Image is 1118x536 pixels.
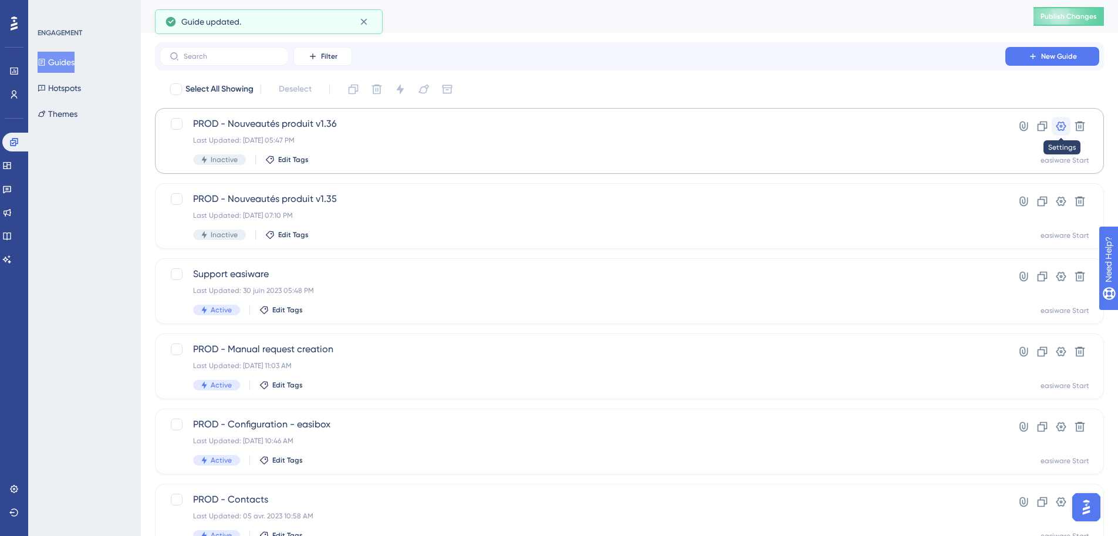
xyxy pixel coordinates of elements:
[1041,52,1077,61] span: New Guide
[211,380,232,390] span: Active
[193,417,972,432] span: PROD - Configuration - easibox
[193,436,972,446] div: Last Updated: [DATE] 10:46 AM
[1041,156,1089,165] div: easiware Start
[38,77,81,99] button: Hotspots
[28,3,73,17] span: Need Help?
[293,47,352,66] button: Filter
[181,15,241,29] span: Guide updated.
[272,380,303,390] span: Edit Tags
[279,82,312,96] span: Deselect
[193,136,972,145] div: Last Updated: [DATE] 05:47 PM
[193,511,972,521] div: Last Updated: 05 avr. 2023 10:58 AM
[1041,12,1097,21] span: Publish Changes
[193,192,972,206] span: PROD - Nouveautés produit v1.35
[259,305,303,315] button: Edit Tags
[193,211,972,220] div: Last Updated: [DATE] 07:10 PM
[193,267,972,281] span: Support easiware
[211,456,232,465] span: Active
[1041,231,1089,240] div: easiware Start
[193,361,972,370] div: Last Updated: [DATE] 11:03 AM
[278,155,309,164] span: Edit Tags
[1033,7,1104,26] button: Publish Changes
[184,52,279,60] input: Search
[193,117,972,131] span: PROD - Nouveautés produit v1.36
[1069,490,1104,525] iframe: UserGuiding AI Assistant Launcher
[38,28,82,38] div: ENGAGEMENT
[1041,456,1089,466] div: easiware Start
[259,380,303,390] button: Edit Tags
[1005,47,1099,66] button: New Guide
[278,230,309,240] span: Edit Tags
[155,8,1004,25] div: Guides
[193,286,972,295] div: Last Updated: 30 juin 2023 05:48 PM
[272,456,303,465] span: Edit Tags
[185,82,254,96] span: Select All Showing
[193,342,972,356] span: PROD - Manual request creation
[259,456,303,465] button: Edit Tags
[38,103,77,124] button: Themes
[1041,306,1089,315] div: easiware Start
[211,230,238,240] span: Inactive
[268,79,322,100] button: Deselect
[321,52,337,61] span: Filter
[265,230,309,240] button: Edit Tags
[272,305,303,315] span: Edit Tags
[211,305,232,315] span: Active
[265,155,309,164] button: Edit Tags
[193,493,972,507] span: PROD - Contacts
[211,155,238,164] span: Inactive
[38,52,75,73] button: Guides
[1041,381,1089,390] div: easiware Start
